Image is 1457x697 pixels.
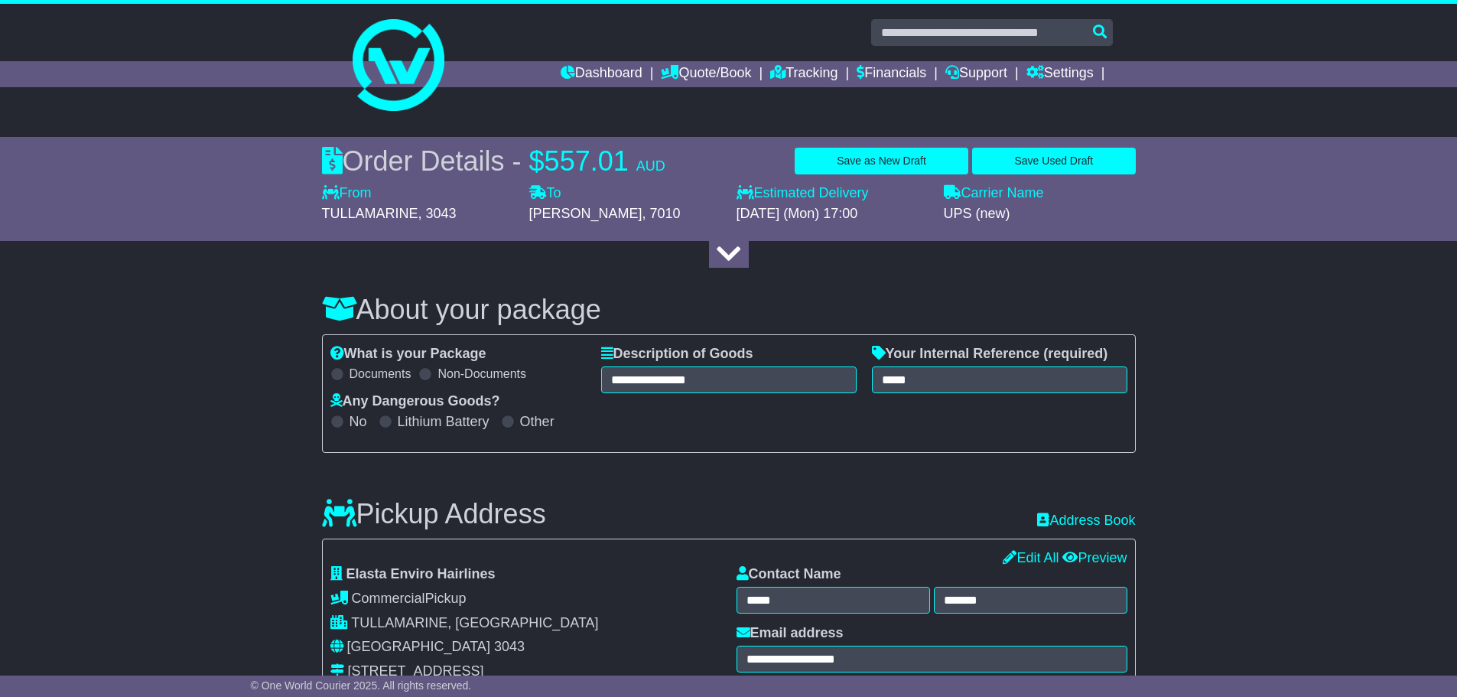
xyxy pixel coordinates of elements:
span: , 7010 [642,206,681,221]
span: © One World Courier 2025. All rights reserved. [251,679,472,692]
label: To [529,185,561,202]
label: Carrier Name [944,185,1044,202]
a: Edit All [1003,550,1059,565]
a: Quote/Book [661,61,751,87]
div: Pickup [330,591,721,607]
button: Save Used Draft [972,148,1135,174]
div: [DATE] (Mon) 17:00 [737,206,929,223]
h3: Pickup Address [322,499,546,529]
span: Elasta Enviro Hairlines [346,566,496,581]
span: [PERSON_NAME] [529,206,642,221]
span: 3043 [494,639,525,654]
div: [STREET_ADDRESS] [348,663,484,680]
span: TULLAMARINE [322,206,418,221]
label: From [322,185,372,202]
label: Description of Goods [601,346,753,363]
h3: About your package [322,295,1136,325]
label: Estimated Delivery [737,185,929,202]
label: Your Internal Reference (required) [872,346,1108,363]
label: Lithium Battery [398,414,489,431]
div: Order Details - [322,145,665,178]
label: Email address [737,625,844,642]
label: What is your Package [330,346,486,363]
span: TULLAMARINE, [GEOGRAPHIC_DATA] [351,615,598,630]
a: Dashboard [561,61,642,87]
span: [GEOGRAPHIC_DATA] [347,639,490,654]
a: Tracking [770,61,837,87]
a: Support [945,61,1007,87]
span: $ [529,145,545,177]
span: 557.01 [545,145,629,177]
a: Settings [1026,61,1094,87]
a: Preview [1062,550,1127,565]
span: Commercial [352,591,425,606]
label: Other [520,414,555,431]
span: , 3043 [418,206,457,221]
span: AUD [636,158,665,174]
a: Financials [857,61,926,87]
label: Documents [350,366,411,381]
a: Address Book [1037,513,1135,529]
label: Non-Documents [437,366,526,381]
label: No [350,414,367,431]
button: Save as New Draft [795,148,968,174]
label: Any Dangerous Goods? [330,393,500,410]
label: Contact Name [737,566,841,583]
div: UPS (new) [944,206,1136,223]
